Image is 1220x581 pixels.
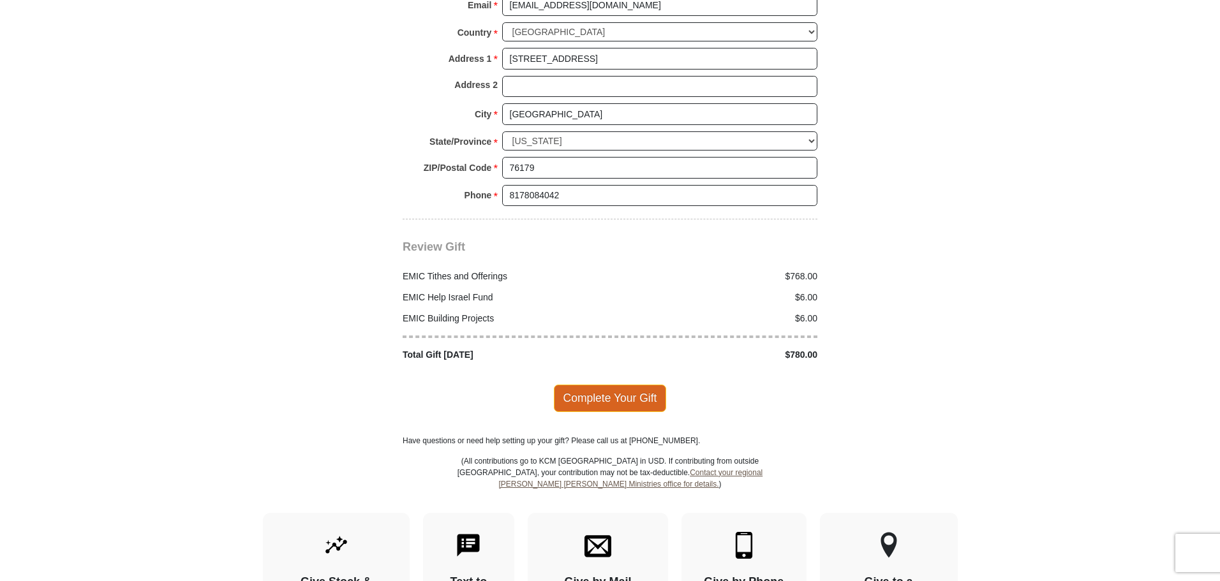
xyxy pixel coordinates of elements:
[396,348,611,362] div: Total Gift [DATE]
[396,312,611,325] div: EMIC Building Projects
[449,50,492,68] strong: Address 1
[584,532,611,559] img: envelope.svg
[455,532,482,559] img: text-to-give.svg
[880,532,898,559] img: other-region
[610,348,824,362] div: $780.00
[731,532,757,559] img: mobile.svg
[396,291,611,304] div: EMIC Help Israel Fund
[457,455,763,513] p: (All contributions go to KCM [GEOGRAPHIC_DATA] in USD. If contributing from outside [GEOGRAPHIC_D...
[454,76,498,94] strong: Address 2
[610,270,824,283] div: $768.00
[498,468,762,489] a: Contact your regional [PERSON_NAME] [PERSON_NAME] Ministries office for details.
[554,385,667,411] span: Complete Your Gift
[610,312,824,325] div: $6.00
[475,105,491,123] strong: City
[457,24,492,41] strong: Country
[610,291,824,304] div: $6.00
[396,270,611,283] div: EMIC Tithes and Offerings
[429,133,491,151] strong: State/Province
[403,240,465,253] span: Review Gift
[323,532,350,559] img: give-by-stock.svg
[403,435,817,446] p: Have questions or need help setting up your gift? Please call us at [PHONE_NUMBER].
[465,186,492,204] strong: Phone
[424,159,492,177] strong: ZIP/Postal Code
